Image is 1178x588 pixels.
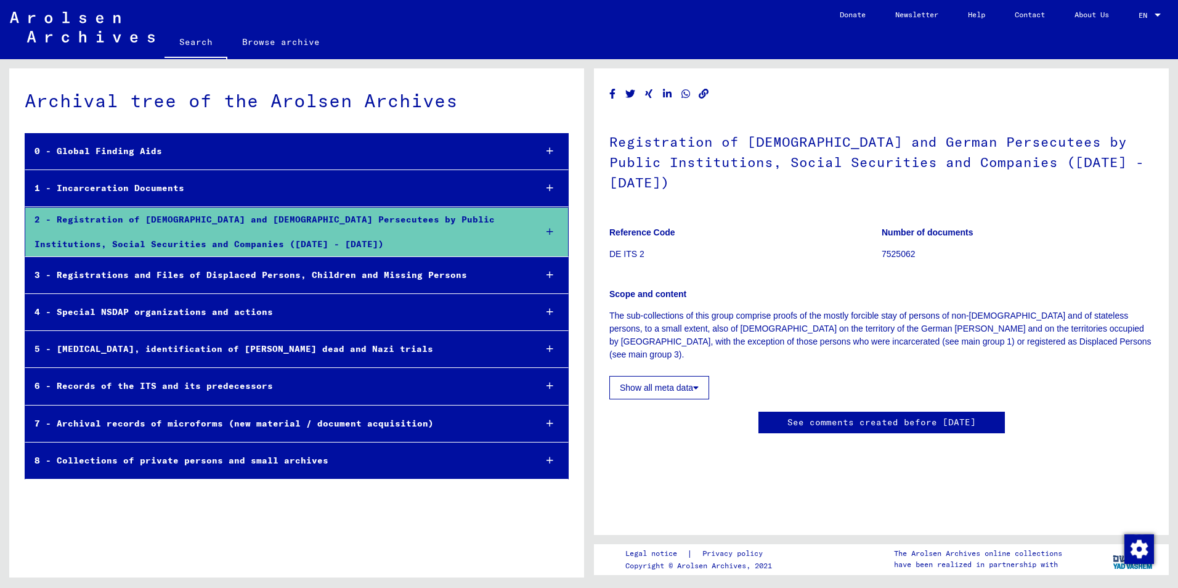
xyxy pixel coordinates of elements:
p: DE ITS 2 [609,248,881,261]
div: 4 - Special NSDAP organizations and actions [25,300,526,324]
div: 6 - Records of the ITS and its predecessors [25,374,526,398]
p: 7525062 [882,248,1153,261]
img: Change consent [1124,534,1154,564]
a: Legal notice [625,547,687,560]
a: Privacy policy [693,547,778,560]
a: Search [165,27,227,59]
div: 1 - Incarceration Documents [25,176,526,200]
p: The sub-collections of this group comprise proofs of the mostly forcible stay of persons of non-[... [609,309,1153,361]
p: Copyright © Arolsen Archives, 2021 [625,560,778,571]
button: Share on Twitter [624,86,637,102]
div: 0 - Global Finding Aids [25,139,526,163]
b: Scope and content [609,289,686,299]
button: Share on WhatsApp [680,86,693,102]
button: Share on Xing [643,86,656,102]
b: Reference Code [609,227,675,237]
span: EN [1139,11,1152,20]
div: | [625,547,778,560]
a: Browse archive [227,27,335,57]
img: Arolsen_neg.svg [10,12,155,43]
a: See comments created before [DATE] [787,416,976,429]
div: Archival tree of the Arolsen Archives [25,87,569,115]
button: Share on Facebook [606,86,619,102]
button: Share on LinkedIn [661,86,674,102]
div: 7 - Archival records of microforms (new material / document acquisition) [25,412,526,436]
div: 8 - Collections of private persons and small archives [25,449,526,473]
h1: Registration of [DEMOGRAPHIC_DATA] and German Persecutees by Public Institutions, Social Securiti... [609,113,1153,208]
b: Number of documents [882,227,973,237]
div: 5 - [MEDICAL_DATA], identification of [PERSON_NAME] dead and Nazi trials [25,337,526,361]
button: Copy link [697,86,710,102]
button: Show all meta data [609,376,709,399]
img: yv_logo.png [1110,544,1156,574]
div: Change consent [1124,534,1153,563]
div: 2 - Registration of [DEMOGRAPHIC_DATA] and [DEMOGRAPHIC_DATA] Persecutees by Public Institutions,... [25,208,526,256]
p: have been realized in partnership with [894,559,1062,570]
div: 3 - Registrations and Files of Displaced Persons, Children and Missing Persons [25,263,526,287]
p: The Arolsen Archives online collections [894,548,1062,559]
